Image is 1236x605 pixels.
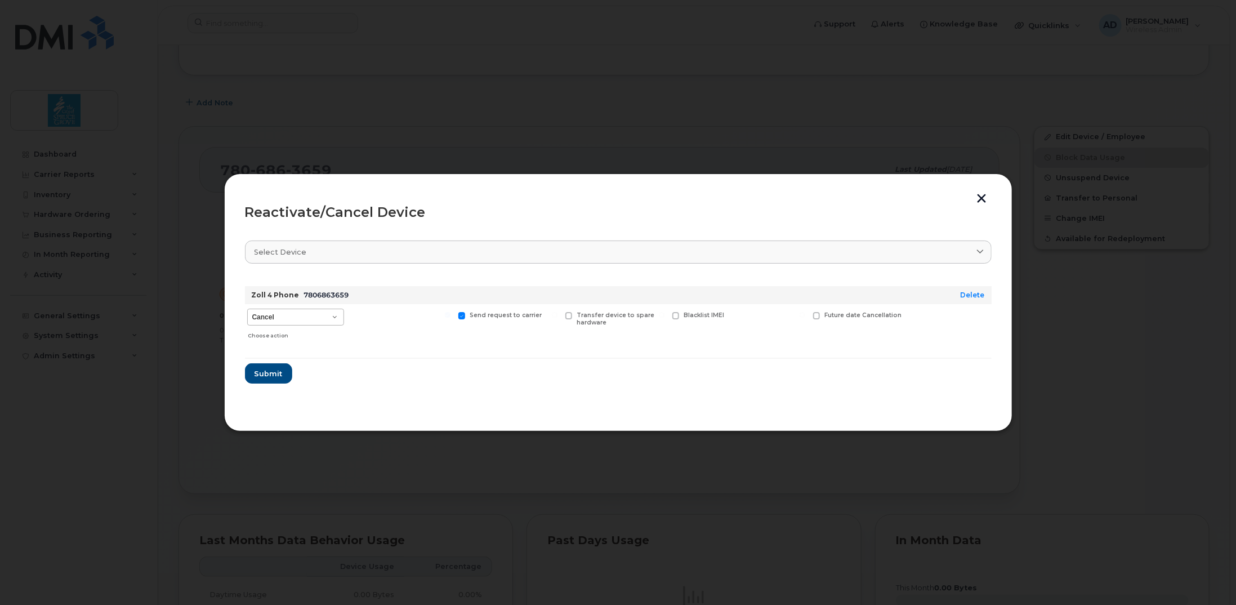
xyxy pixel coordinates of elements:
[252,291,300,299] strong: Zoll 4 Phone
[684,312,724,319] span: Blacklist IMEI
[824,312,902,319] span: Future date Cancellation
[304,291,349,299] span: 7806863659
[577,312,654,326] span: Transfer device to spare hardware
[255,247,307,257] span: Select device
[659,312,664,318] input: Blacklist IMEI
[470,312,542,319] span: Send request to carrier
[245,363,292,384] button: Submit
[255,368,283,379] span: Submit
[248,327,343,340] div: Choose action
[961,291,985,299] a: Delete
[800,312,805,318] input: Future date Cancellation
[245,206,992,219] div: Reactivate/Cancel Device
[245,241,992,264] a: Select device
[552,312,557,318] input: Transfer device to spare hardware
[445,312,450,318] input: Send request to carrier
